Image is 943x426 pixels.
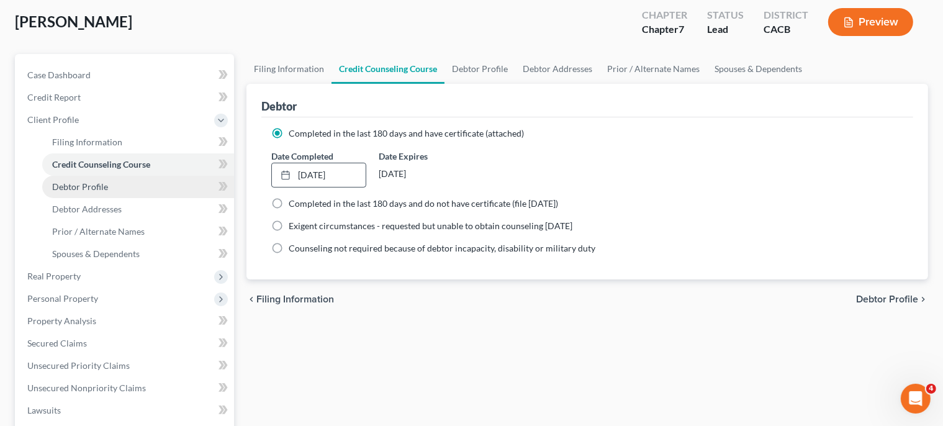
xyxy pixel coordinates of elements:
a: Secured Claims [17,332,234,355]
span: [PERSON_NAME] [15,12,132,30]
span: Property Analysis [27,315,96,326]
span: Case Dashboard [27,70,91,80]
a: Unsecured Priority Claims [17,355,234,377]
a: Prior / Alternate Names [42,220,234,243]
a: Credit Report [17,86,234,109]
a: Case Dashboard [17,64,234,86]
a: Lawsuits [17,399,234,422]
span: Unsecured Nonpriority Claims [27,383,146,393]
span: Debtor Profile [856,294,918,304]
label: Date Expires [379,150,474,163]
a: Debtor Profile [444,54,515,84]
div: Status [707,8,744,22]
span: Filing Information [256,294,334,304]
span: Spouses & Dependents [52,248,140,259]
div: Debtor [261,99,297,114]
span: Completed in the last 180 days and have certificate (attached) [289,128,524,138]
span: Unsecured Priority Claims [27,360,130,371]
a: Spouses & Dependents [707,54,810,84]
a: Prior / Alternate Names [600,54,707,84]
a: Unsecured Nonpriority Claims [17,377,234,399]
span: Credit Report [27,92,81,102]
div: District [764,8,808,22]
span: 7 [679,23,684,35]
label: Date Completed [271,150,333,163]
span: Debtor Profile [52,181,108,192]
a: Credit Counseling Course [332,54,444,84]
a: Property Analysis [17,310,234,332]
span: Personal Property [27,293,98,304]
a: Debtor Profile [42,176,234,198]
span: Filing Information [52,137,122,147]
span: Credit Counseling Course [52,159,150,170]
i: chevron_right [918,294,928,304]
span: Exigent circumstances - requested but unable to obtain counseling [DATE] [289,220,572,231]
div: Chapter [642,8,687,22]
a: Spouses & Dependents [42,243,234,265]
span: Completed in the last 180 days and do not have certificate (file [DATE]) [289,198,558,209]
a: Filing Information [246,54,332,84]
a: Debtor Addresses [515,54,600,84]
span: Counseling not required because of debtor incapacity, disability or military duty [289,243,595,253]
button: Preview [828,8,913,36]
a: Credit Counseling Course [42,153,234,176]
div: Lead [707,22,744,37]
div: [DATE] [379,163,474,185]
iframe: Intercom live chat [901,384,931,414]
span: Real Property [27,271,81,281]
span: 4 [926,384,936,394]
i: chevron_left [246,294,256,304]
div: CACB [764,22,808,37]
span: Secured Claims [27,338,87,348]
a: [DATE] [272,163,366,187]
span: Debtor Addresses [52,204,122,214]
button: Debtor Profile chevron_right [856,294,928,304]
div: Chapter [642,22,687,37]
button: chevron_left Filing Information [246,294,334,304]
span: Prior / Alternate Names [52,226,145,237]
span: Lawsuits [27,405,61,415]
a: Filing Information [42,131,234,153]
span: Client Profile [27,114,79,125]
a: Debtor Addresses [42,198,234,220]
